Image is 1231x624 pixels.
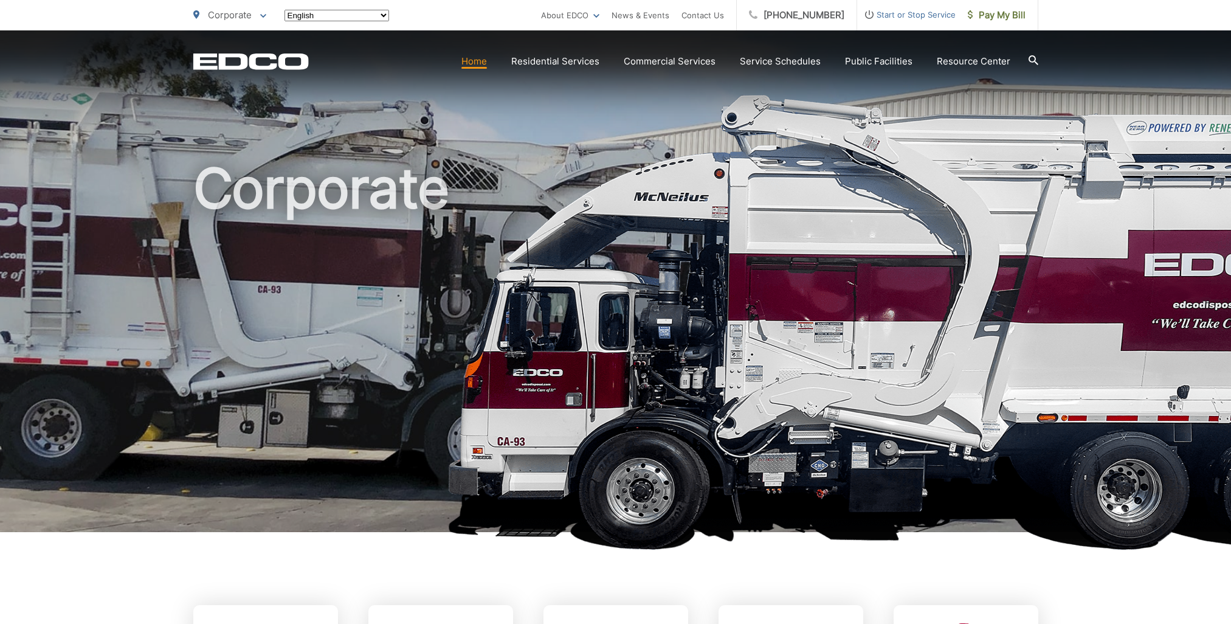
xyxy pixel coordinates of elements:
[461,54,487,69] a: Home
[193,53,309,70] a: EDCD logo. Return to the homepage.
[681,8,724,23] a: Contact Us
[208,9,252,21] span: Corporate
[612,8,669,23] a: News & Events
[541,8,599,23] a: About EDCO
[968,8,1026,23] span: Pay My Bill
[284,10,389,21] select: Select a language
[511,54,599,69] a: Residential Services
[740,54,821,69] a: Service Schedules
[845,54,912,69] a: Public Facilities
[193,158,1038,543] h1: Corporate
[624,54,715,69] a: Commercial Services
[937,54,1010,69] a: Resource Center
